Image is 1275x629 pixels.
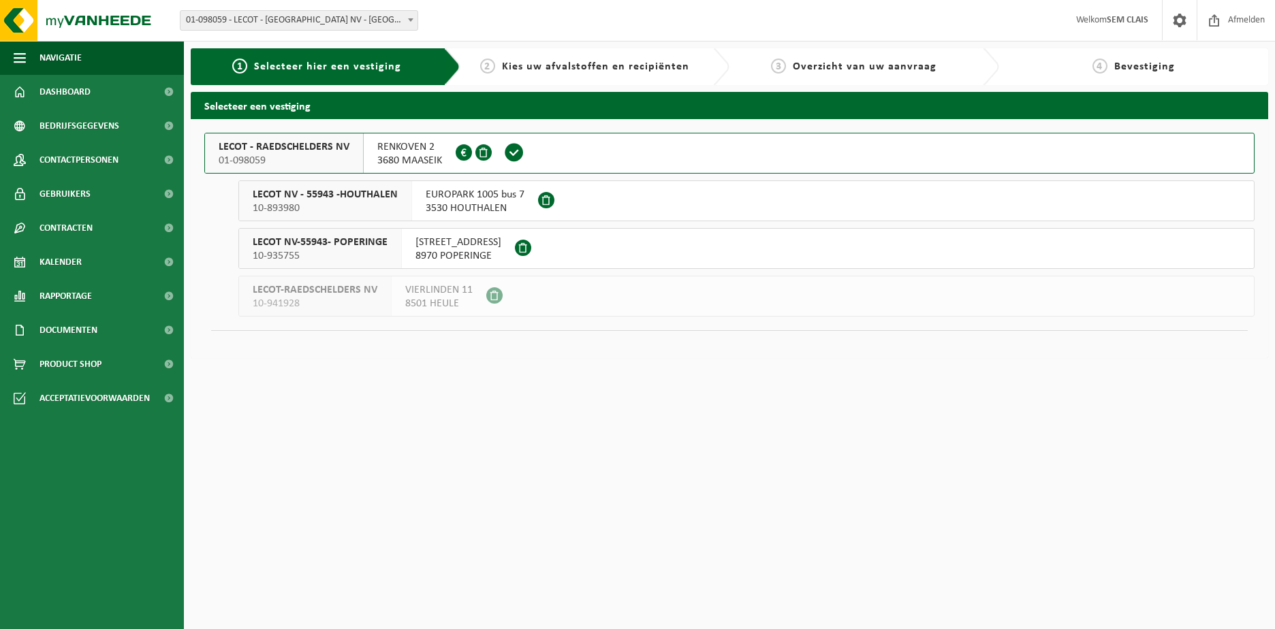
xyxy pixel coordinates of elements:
span: LECOT NV - 55943 -HOUTHALEN [253,188,398,201]
span: 01-098059 [219,154,349,167]
span: Rapportage [40,279,92,313]
span: VIERLINDEN 11 [405,283,473,297]
span: [STREET_ADDRESS] [415,236,501,249]
span: Overzicht van uw aanvraag [793,61,936,72]
span: LECOT-RAEDSCHELDERS NV [253,283,377,297]
span: 01-098059 - LECOT - RAEDSCHELDERS NV - MAASEIK [180,10,418,31]
span: 10-935755 [253,249,388,263]
span: 8501 HEULE [405,297,473,310]
span: 10-941928 [253,297,377,310]
span: 4 [1092,59,1107,74]
span: Contracten [40,211,93,245]
span: LECOT - RAEDSCHELDERS NV [219,140,349,154]
span: Kalender [40,245,82,279]
span: Kies uw afvalstoffen en recipiënten [502,61,689,72]
span: Gebruikers [40,177,91,211]
span: Bevestiging [1114,61,1175,72]
span: Acceptatievoorwaarden [40,381,150,415]
span: 8970 POPERINGE [415,249,501,263]
span: Documenten [40,313,97,347]
span: 2 [480,59,495,74]
span: LECOT NV-55943- POPERINGE [253,236,388,249]
span: RENKOVEN 2 [377,140,442,154]
strong: SEM CLAIS [1107,15,1148,25]
span: 3 [771,59,786,74]
span: 01-098059 - LECOT - RAEDSCHELDERS NV - MAASEIK [180,11,418,30]
span: Dashboard [40,75,91,109]
span: Contactpersonen [40,143,119,177]
button: LECOT - RAEDSCHELDERS NV 01-098059 RENKOVEN 23680 MAASEIK [204,133,1255,174]
span: EUROPARK 1005 bus 7 [426,188,524,201]
button: LECOT NV-55943- POPERINGE 10-935755 [STREET_ADDRESS]8970 POPERINGE [238,228,1255,269]
h2: Selecteer een vestiging [191,92,1268,118]
span: Navigatie [40,41,82,75]
span: 1 [232,59,247,74]
span: 10-893980 [253,201,398,215]
span: Selecteer hier een vestiging [254,61,401,72]
span: Bedrijfsgegevens [40,109,119,143]
span: 3530 HOUTHALEN [426,201,524,215]
button: LECOT NV - 55943 -HOUTHALEN 10-893980 EUROPARK 1005 bus 73530 HOUTHALEN [238,180,1255,221]
span: 3680 MAASEIK [377,154,442,167]
span: Product Shop [40,347,101,381]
